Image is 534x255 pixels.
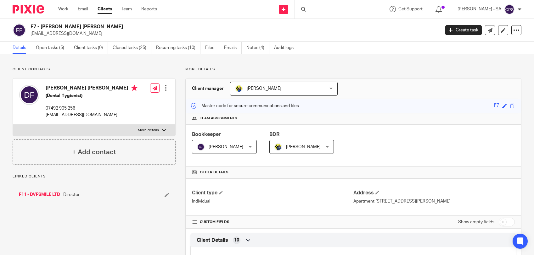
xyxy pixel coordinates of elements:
span: Director [63,192,80,198]
h4: [PERSON_NAME] [PERSON_NAME] [46,85,138,93]
p: Individual [192,198,353,204]
p: Client contacts [13,67,176,72]
p: More details [185,67,521,72]
a: Recurring tasks (10) [156,42,200,54]
p: [EMAIL_ADDRESS][DOMAIN_NAME] [46,112,138,118]
a: F11 - DVFSMILE LTD [19,192,60,198]
p: [PERSON_NAME] - SA [458,6,501,12]
h5: (Dental Hygienist) [46,93,138,99]
label: Show empty fields [458,219,494,225]
p: More details [138,128,159,133]
p: Linked clients [13,174,176,179]
img: Dennis-Starbridge.jpg [274,143,282,151]
h2: F7 - [PERSON_NAME] [PERSON_NAME] [31,24,355,30]
span: Get Support [398,7,423,11]
img: svg%3E [13,24,26,37]
a: Clients [98,6,112,12]
img: svg%3E [19,85,39,105]
a: Closed tasks (25) [113,42,151,54]
a: Client tasks (0) [74,42,108,54]
a: Work [58,6,68,12]
div: F7 [494,102,499,110]
p: [EMAIL_ADDRESS][DOMAIN_NAME] [31,30,436,37]
a: Emails [224,42,242,54]
span: BDR [269,132,279,137]
h4: + Add contact [72,147,116,157]
span: [PERSON_NAME] [209,145,243,149]
span: Other details [200,170,228,175]
img: svg%3E [197,143,205,151]
a: Open tasks (5) [36,42,69,54]
a: Email [78,6,88,12]
span: Team assignments [200,116,237,121]
h4: Client type [192,190,353,196]
p: 07492 905 256 [46,105,138,111]
span: 10 [234,237,239,243]
h3: Client manager [192,85,224,92]
a: Notes (4) [246,42,269,54]
span: Bookkeeper [192,132,221,137]
a: Audit logs [274,42,298,54]
h4: Address [353,190,515,196]
span: [PERSON_NAME] [247,86,281,91]
p: Master code for secure communications and files [190,103,299,109]
span: Client Details [197,237,228,244]
a: Team [121,6,132,12]
a: Files [205,42,219,54]
img: svg%3E [504,4,514,14]
a: Create task [445,25,482,35]
h4: CUSTOM FIELDS [192,220,353,225]
img: Bobo-Starbridge%201.jpg [235,85,243,92]
img: Pixie [13,5,44,14]
a: Details [13,42,31,54]
p: Apartment [STREET_ADDRESS][PERSON_NAME] [353,198,515,204]
span: [PERSON_NAME] [286,145,321,149]
i: Primary [131,85,138,91]
a: Reports [141,6,157,12]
